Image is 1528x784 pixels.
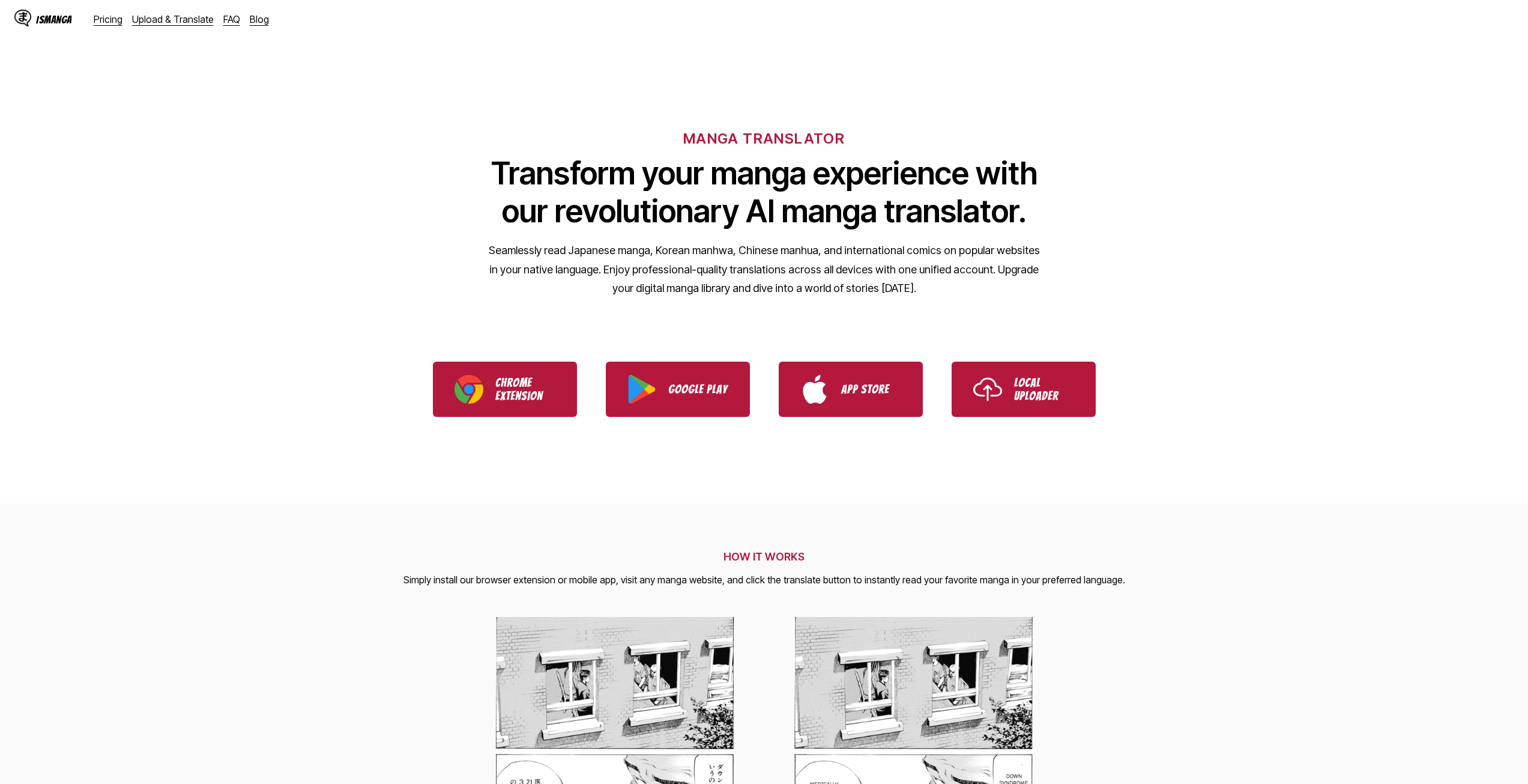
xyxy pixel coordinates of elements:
[433,362,577,417] a: Download IsManga Chrome Extension
[454,375,483,404] img: Chrome logo
[1014,376,1074,403] p: Local Uploader
[683,130,845,147] h6: MANGA TRANSLATOR
[627,375,656,404] img: Google Play logo
[973,375,1002,404] img: Upload icon
[800,375,829,404] img: App Store logo
[841,383,901,396] p: App Store
[606,362,750,417] a: Download IsManga from Google Play
[488,241,1040,298] p: Seamlessly read Japanese manga, Korean manhwa, Chinese manhua, and international comics on popula...
[779,362,923,417] a: Download IsManga from App Store
[14,10,94,29] a: IsManga LogoIsManga
[223,13,240,25] a: FAQ
[495,376,555,403] p: Chrome Extension
[403,550,1125,563] h2: HOW IT WORKS
[250,13,269,25] a: Blog
[36,14,72,25] div: IsManga
[488,154,1040,230] h1: Transform your manga experience with our revolutionary AI manga translator.
[14,10,31,26] img: IsManga Logo
[668,383,728,396] p: Google Play
[403,573,1125,588] p: Simply install our browser extension or mobile app, visit any manga website, and click the transl...
[132,13,214,25] a: Upload & Translate
[94,13,122,25] a: Pricing
[952,362,1096,417] a: Use IsManga Local Uploader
